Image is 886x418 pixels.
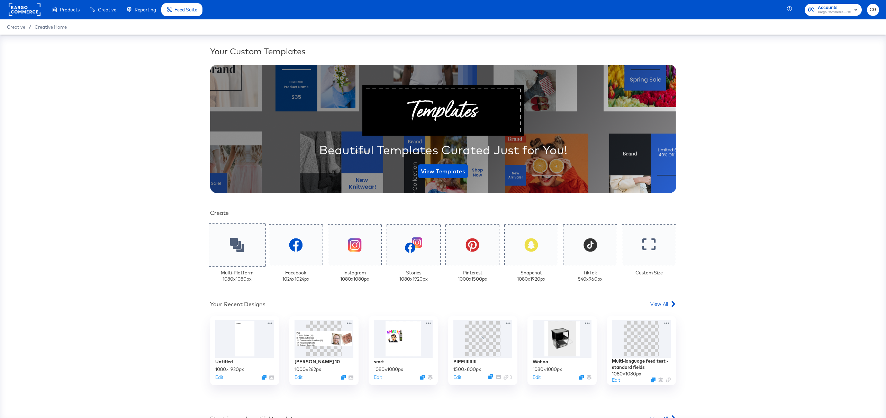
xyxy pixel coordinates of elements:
[579,375,584,380] svg: Duplicate
[215,358,233,365] div: Untitled
[135,7,156,12] span: Reporting
[650,300,676,310] a: View All
[60,7,80,12] span: Products
[533,358,548,365] div: Wahoo
[210,300,265,308] div: Your Recent Designs
[25,24,35,30] span: /
[369,316,438,385] div: smrt1080×1080pxEditDuplicate
[651,378,656,382] svg: Duplicate
[210,316,279,385] div: Untitled1080×1920pxEditDuplicate
[215,374,223,381] button: Edit
[340,270,369,282] div: Instagram 1080 x 1080 px
[35,24,67,30] a: Creative Home
[453,358,477,365] div: PIPE!!!!!!!!!
[635,270,663,276] div: Custom Size
[98,7,116,12] span: Creative
[262,375,266,380] svg: Duplicate
[210,209,676,217] div: Create
[221,270,253,282] div: Multi-Platform 1080 x 1080 px
[295,366,321,373] div: 1000 × 262 px
[418,164,468,178] button: View Templates
[210,45,676,57] div: Your Custom Templates
[650,300,668,307] span: View All
[612,371,641,377] div: 1080 × 1080 px
[533,374,541,381] button: Edit
[282,270,309,282] div: Facebook 1024 x 1024 px
[421,166,465,176] span: View Templates
[295,374,302,381] button: Edit
[504,375,508,380] svg: Link
[7,24,25,30] span: Creative
[533,366,562,373] div: 1080 × 1080 px
[517,270,545,282] div: Snapchat 1080 x 1920 px
[399,270,428,282] div: Stories 1080 x 1920 px
[818,4,851,11] span: Accounts
[818,10,851,15] span: Kargo Commerce - CG
[612,377,620,383] button: Edit
[607,316,676,385] div: Multi-language feed test - standard fields1080×1080pxEditDuplicate
[805,4,862,16] button: AccountsKargo Commerce - CG
[578,270,603,282] div: TikTok 540 x 960 px
[289,316,359,385] div: [PERSON_NAME] 101000×262pxEditDuplicate
[374,366,403,373] div: 1080 × 1080 px
[448,316,517,385] div: PIPE!!!!!!!!!1500×800pxEditDuplicateLink 3
[504,374,512,381] div: 3
[666,378,671,382] svg: Link
[867,4,879,16] button: CG
[319,141,567,158] div: Beautiful Templates Curated Just for You!
[488,374,493,379] svg: Duplicate
[453,366,481,373] div: 1500 × 800 px
[295,358,340,365] div: [PERSON_NAME] 10
[374,358,384,365] div: smrt
[174,7,197,12] span: Feed Suite
[870,6,876,14] span: CG
[374,374,382,381] button: Edit
[215,366,244,373] div: 1080 × 1920 px
[420,375,425,380] svg: Duplicate
[458,270,487,282] div: Pinterest 1000 x 1500 px
[341,375,346,380] svg: Duplicate
[453,374,461,381] button: Edit
[527,316,597,385] div: Wahoo1080×1080pxEditDuplicate
[612,358,671,371] div: Multi-language feed test - standard fields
